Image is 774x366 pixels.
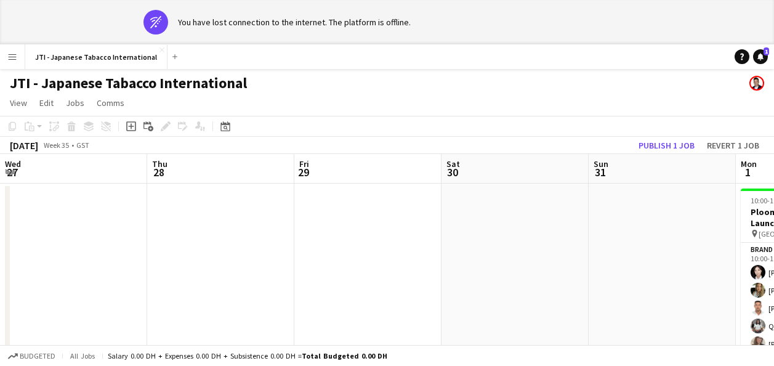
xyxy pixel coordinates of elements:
span: Thu [152,158,167,169]
span: View [10,97,27,108]
a: Jobs [61,95,89,111]
span: 1 [764,47,769,55]
button: Publish 1 job [634,137,699,153]
span: 30 [445,165,460,179]
h1: JTI - Japanese Tabacco International [10,74,247,92]
button: JTI - Japanese Tabacco International [25,45,167,69]
span: 29 [297,165,309,179]
span: Mon [741,158,757,169]
div: You have lost connection to the internet. The platform is offline. [178,17,411,28]
span: 28 [150,165,167,179]
a: 1 [753,49,768,64]
span: Sun [594,158,608,169]
button: Revert 1 job [702,137,764,153]
span: Fri [299,158,309,169]
span: Wed [5,158,21,169]
span: Jobs [66,97,84,108]
span: Week 35 [41,140,71,150]
div: GST [76,140,89,150]
a: Edit [34,95,58,111]
div: [DATE] [10,139,38,152]
span: Sat [446,158,460,169]
span: Edit [39,97,54,108]
div: Salary 0.00 DH + Expenses 0.00 DH + Subsistence 0.00 DH = [108,351,387,360]
a: Comms [92,95,129,111]
app-user-avatar: munjaal choksi [749,76,764,91]
span: All jobs [68,351,97,360]
span: 31 [592,165,608,179]
span: 27 [3,165,21,179]
button: Budgeted [6,349,57,363]
span: Comms [97,97,124,108]
a: View [5,95,32,111]
span: Total Budgeted 0.00 DH [302,351,387,360]
span: 1 [739,165,757,179]
span: Budgeted [20,352,55,360]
